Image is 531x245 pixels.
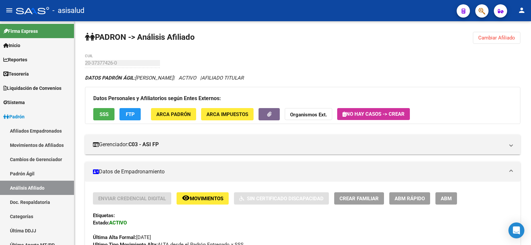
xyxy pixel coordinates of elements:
[100,111,109,117] span: SSS
[5,6,13,14] mat-icon: menu
[3,85,61,92] span: Liquidación de Convenios
[93,141,504,148] mat-panel-title: Gerenciador:
[128,141,159,148] strong: C03 - ASI FP
[85,135,520,154] mat-expansion-panel-header: Gerenciador:C03 - ASI FP
[156,111,191,117] span: ARCA Padrón
[93,213,115,218] strong: Etiquetas:
[190,196,223,202] span: Movimientos
[93,94,512,103] h3: Datos Personales y Afiliatorios según Entes Externos:
[290,112,327,118] strong: Organismos Ext.
[109,220,127,226] strong: ACTIVO
[340,196,379,202] span: Crear Familiar
[3,56,27,63] span: Reportes
[234,192,329,205] button: Sin Certificado Discapacidad
[247,196,324,202] span: Sin Certificado Discapacidad
[3,99,25,106] span: Sistema
[395,196,425,202] span: ABM Rápido
[85,75,244,81] i: | ACTIVO |
[473,32,520,44] button: Cambiar Afiliado
[342,111,405,117] span: No hay casos -> Crear
[85,32,195,42] strong: PADRON -> Análisis Afiliado
[85,75,135,81] strong: DATOS PADRÓN ÁGIL:
[206,111,248,117] span: ARCA Impuestos
[85,162,520,182] mat-expansion-panel-header: Datos de Empadronamiento
[201,75,244,81] span: AFILIADO TITULAR
[93,234,136,240] strong: Última Alta Formal:
[337,108,410,120] button: No hay casos -> Crear
[441,196,452,202] span: ABM
[435,192,457,205] button: ABM
[93,220,109,226] strong: Estado:
[177,192,229,205] button: Movimientos
[518,6,526,14] mat-icon: person
[389,192,430,205] button: ABM Rápido
[508,222,524,238] div: Open Intercom Messenger
[126,111,135,117] span: FTP
[93,108,114,120] button: SSS
[3,42,20,49] span: Inicio
[3,113,25,120] span: Padrón
[52,3,84,18] span: - asisalud
[334,192,384,205] button: Crear Familiar
[85,75,173,81] span: [PERSON_NAME]
[93,234,151,240] span: [DATE]
[119,108,141,120] button: FTP
[182,194,190,202] mat-icon: remove_red_eye
[285,108,332,120] button: Organismos Ext.
[3,28,38,35] span: Firma Express
[93,192,171,205] button: Enviar Credencial Digital
[201,108,254,120] button: ARCA Impuestos
[3,70,29,78] span: Tesorería
[98,196,166,202] span: Enviar Credencial Digital
[478,35,515,41] span: Cambiar Afiliado
[93,168,504,175] mat-panel-title: Datos de Empadronamiento
[151,108,196,120] button: ARCA Padrón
